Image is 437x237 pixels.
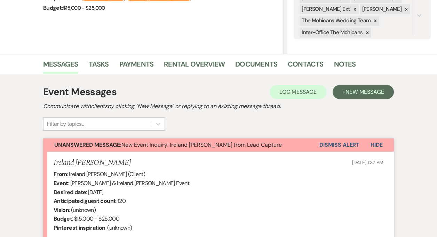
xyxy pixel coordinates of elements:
div: [PERSON_NAME] [360,4,403,14]
a: Messages [43,59,78,74]
span: New Event Inquiry: Ireland [PERSON_NAME] from Lead Capture [54,141,282,148]
b: From [54,170,67,178]
a: Notes [334,59,356,74]
b: Pinterest inspiration [54,224,105,231]
button: Log Message [270,85,326,99]
b: Budget [54,215,72,222]
h5: Ireland [PERSON_NAME] [54,159,131,167]
button: Dismiss Alert [319,138,359,152]
span: New Message [345,88,384,95]
span: Budget: [43,4,63,12]
button: +New Message [333,85,394,99]
span: [DATE] 1:37 PM [352,159,383,166]
a: Tasks [89,59,109,74]
div: Filter by topics... [47,120,84,128]
button: Unanswered Message:New Event Inquiry: Ireland [PERSON_NAME] from Lead Capture [43,138,319,152]
div: [PERSON_NAME] Ext [300,4,351,14]
b: Event [54,179,68,187]
span: $15,000 - $25,000 [63,5,105,12]
h1: Event Messages [43,85,117,99]
b: Desired date [54,189,86,196]
span: Hide [371,141,383,148]
span: Log Message [279,88,317,95]
div: The Mohicans Wedding Team [300,16,372,26]
b: Vision [54,206,69,214]
a: Contacts [288,59,324,74]
a: Payments [119,59,154,74]
a: Rental Overview [164,59,225,74]
h2: Communicate with clients by clicking "New Message" or replying to an existing message thread. [43,102,394,110]
div: Inter-Office The Mohicans [300,28,364,38]
strong: Unanswered Message: [54,141,121,148]
button: Hide [359,138,394,152]
b: Anticipated guest count [54,197,116,205]
a: Documents [235,59,277,74]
